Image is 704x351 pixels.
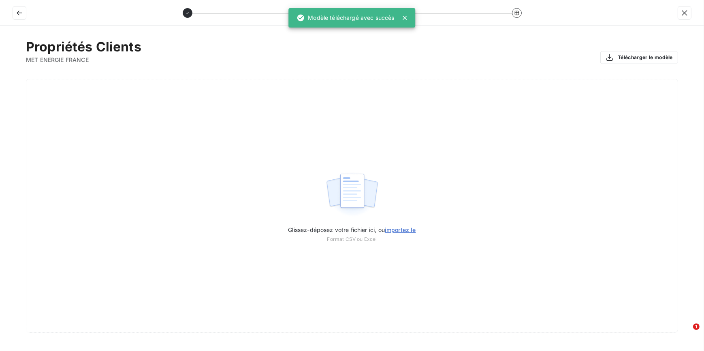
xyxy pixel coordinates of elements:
[288,226,416,233] span: Glissez-déposez votre fichier ici, ou
[676,323,696,343] iframe: Intercom live chat
[693,323,700,330] span: 1
[26,39,141,55] h2: Propriétés Clients
[26,56,141,64] span: MET ENERGIE FRANCE
[325,169,379,221] img: illustration
[600,51,678,64] button: Télécharger le modèle
[385,226,416,233] span: importez le
[327,236,377,243] span: Format CSV ou Excel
